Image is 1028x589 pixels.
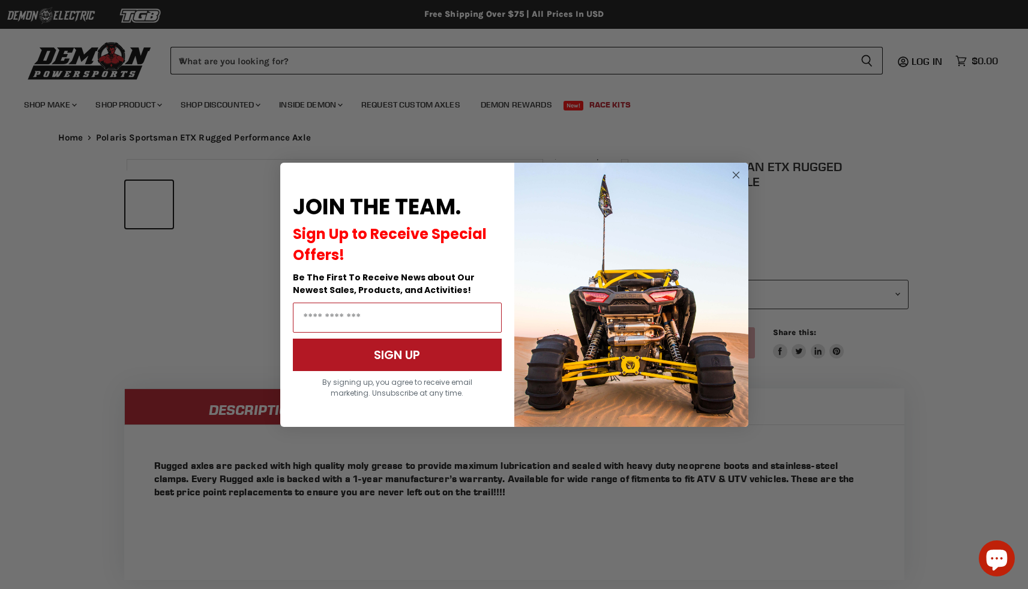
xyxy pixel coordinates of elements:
span: Be The First To Receive News about Our Newest Sales, Products, and Activities! [293,271,475,296]
img: a9095488-b6e7-41ba-879d-588abfab540b.jpeg [514,163,748,427]
span: Sign Up to Receive Special Offers! [293,224,487,265]
inbox-online-store-chat: Shopify online store chat [975,540,1018,579]
button: SIGN UP [293,339,502,371]
span: By signing up, you agree to receive email marketing. Unsubscribe at any time. [322,377,472,398]
button: Close dialog [729,168,744,183]
input: Email Address [293,303,502,333]
span: JOIN THE TEAM. [293,192,461,222]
